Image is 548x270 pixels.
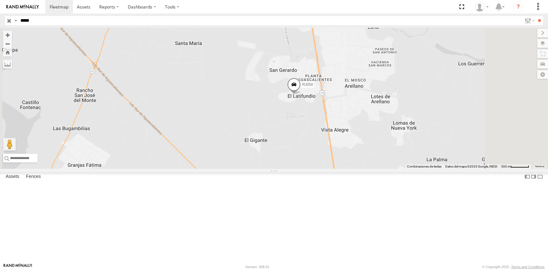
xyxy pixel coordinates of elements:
[3,60,12,69] label: Measure
[530,172,537,181] label: Dock Summary Table to the Right
[3,39,12,48] button: Zoom out
[524,172,530,181] label: Dock Summary Table to the Left
[3,138,16,151] button: Arrastra al hombrecito al mapa para abrir Street View
[245,265,269,269] div: Version: 308.01
[302,82,313,87] span: RJ050
[511,265,545,269] a: Terms and Conditions
[473,2,491,12] div: Josue Jimenez
[407,164,442,169] button: Combinaciones de teclas
[23,172,44,181] label: Fences
[499,164,531,169] button: Escala del mapa: 500 m por 56 píxeles
[445,165,497,168] span: Datos del mapa ©2025 Google, INEGI
[482,265,545,269] div: © Copyright 2025 -
[534,165,545,168] a: Términos (se abre en una nueva pestaña)
[522,16,536,25] label: Search Filter Options
[3,264,32,270] a: Visit our Website
[3,31,12,39] button: Zoom in
[501,165,510,168] span: 500 m
[13,16,18,25] label: Search Query
[537,70,548,79] label: Map Settings
[513,2,523,12] i: ?
[3,48,12,57] button: Zoom Home
[6,5,39,9] img: rand-logo.svg
[3,172,22,181] label: Assets
[537,172,543,181] label: Hide Summary Table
